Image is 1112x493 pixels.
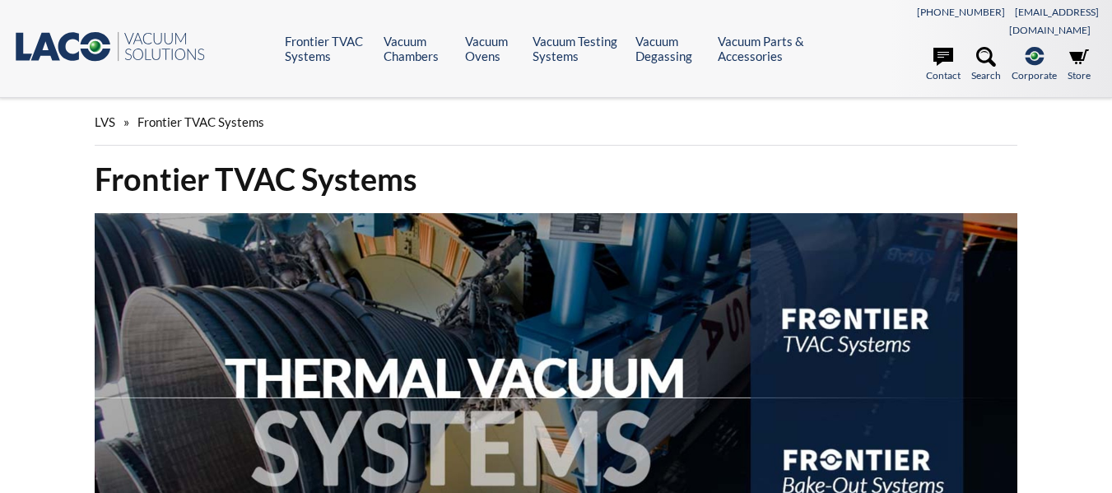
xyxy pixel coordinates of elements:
[95,114,115,129] span: LVS
[1009,6,1099,36] a: [EMAIL_ADDRESS][DOMAIN_NAME]
[1068,47,1091,83] a: Store
[917,6,1005,18] a: [PHONE_NUMBER]
[533,34,624,63] a: Vacuum Testing Systems
[285,34,371,63] a: Frontier TVAC Systems
[384,34,452,63] a: Vacuum Chambers
[465,34,520,63] a: Vacuum Ovens
[95,159,1017,199] h1: Frontier TVAC Systems
[137,114,264,129] span: Frontier TVAC Systems
[718,34,823,63] a: Vacuum Parts & Accessories
[971,47,1001,83] a: Search
[635,34,705,63] a: Vacuum Degassing
[95,99,1017,146] div: »
[1012,67,1057,83] span: Corporate
[926,47,961,83] a: Contact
